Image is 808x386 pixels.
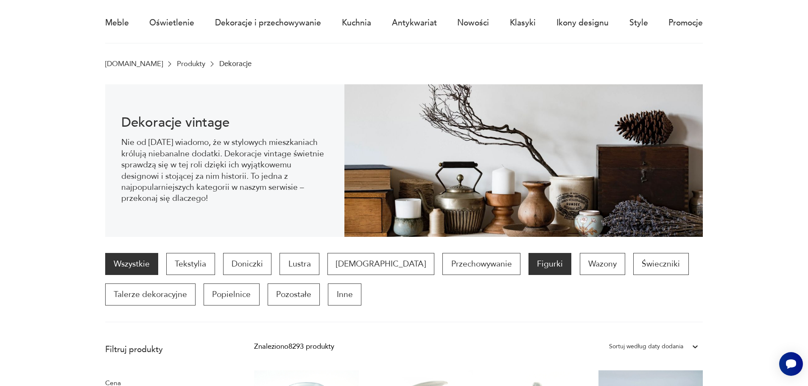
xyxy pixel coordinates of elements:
[105,3,129,42] a: Meble
[105,283,196,305] a: Talerze dekoracyjne
[223,253,271,275] a: Doniczki
[105,253,158,275] a: Wszystkie
[215,3,321,42] a: Dekoracje i przechowywanie
[392,3,437,42] a: Antykwariat
[268,283,320,305] a: Pozostałe
[629,3,648,42] a: Style
[457,3,489,42] a: Nowości
[442,253,520,275] a: Przechowywanie
[668,3,703,42] a: Promocje
[328,283,361,305] a: Inne
[580,253,625,275] a: Wazony
[105,344,230,355] p: Filtruj produkty
[344,84,703,237] img: 3afcf10f899f7d06865ab57bf94b2ac8.jpg
[342,3,371,42] a: Kuchnia
[177,60,205,68] a: Produkty
[633,253,688,275] a: Świeczniki
[121,137,328,204] p: Nie od [DATE] wiadomo, że w stylowych mieszkaniach królują niebanalne dodatki. Dekoracje vintage ...
[528,253,571,275] a: Figurki
[609,341,683,352] div: Sortuj według daty dodania
[105,60,163,68] a: [DOMAIN_NAME]
[510,3,536,42] a: Klasyki
[204,283,259,305] a: Popielnice
[219,60,252,68] p: Dekoracje
[327,253,434,275] a: [DEMOGRAPHIC_DATA]
[779,352,803,376] iframe: Smartsupp widget button
[556,3,609,42] a: Ikony designu
[254,341,334,352] div: Znaleziono 8293 produkty
[149,3,194,42] a: Oświetlenie
[166,253,215,275] a: Tekstylia
[121,117,328,129] h1: Dekoracje vintage
[280,253,319,275] a: Lustra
